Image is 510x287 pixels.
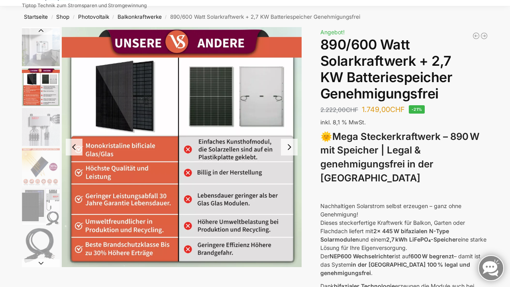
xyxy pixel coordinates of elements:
a: Balkonkraftwerke [118,14,162,20]
a: Photovoltaik [78,14,109,20]
span: CHF [346,106,358,114]
li: 5 / 12 [20,147,60,187]
nav: Breadcrumb [8,6,502,27]
span: CHF [390,105,405,114]
img: Bificial im Vergleich zu billig Modulen [22,68,60,106]
strong: 2,7 kWh LiFePO₄-Speicher [386,236,458,243]
p: Nachhaltigen Solarstrom selbst erzeugen – ganz ohne Genehmigung! Dieses steckerfertige Kraftwerk ... [320,202,488,277]
bdi: 2.222,00 [320,106,358,114]
span: / [48,14,56,20]
img: Balkonkraftwerk mit 2,7kw Speicher [22,28,60,66]
span: / [162,14,170,20]
img: Anschlusskabel-3meter [22,228,60,265]
span: -21% [409,105,425,114]
strong: NEP600 Wechselrichter [330,253,394,259]
li: 2 / 12 [20,27,60,67]
a: Startseite [24,14,48,20]
img: Balkonkraftwerk 860 [22,188,60,226]
button: Previous slide [66,139,82,155]
span: / [109,14,118,20]
li: 3 / 12 [62,27,302,267]
strong: in der [GEOGRAPHIC_DATA] 100 % legal und genehmigungsfrei [320,261,470,276]
li: 7 / 12 [20,226,60,266]
img: BDS1000 [22,108,60,146]
span: Angebot! [320,29,345,35]
a: Shop [56,14,69,20]
li: 6 / 12 [20,187,60,226]
img: Bificial im Vergleich zu billig Modulen [62,27,302,267]
span: inkl. 8,1 % MwSt. [320,119,366,126]
button: Previous slide [22,27,60,35]
strong: 600 W begrenzt [410,253,454,259]
button: Next slide [22,259,60,267]
p: Tiptop Technik zum Stromsparen und Stromgewinnung [22,3,147,8]
img: Bificial 30 % mehr Leistung [22,148,60,186]
li: 3 / 12 [20,67,60,107]
bdi: 1.749,00 [362,105,405,114]
h1: 890/600 Watt Solarkraftwerk + 2,7 KW Batteriespeicher Genehmigungsfrei [320,37,488,102]
strong: Mega Steckerkraftwerk – 890 W mit Speicher | Legal & genehmigungsfrei in der [GEOGRAPHIC_DATA] [320,131,479,184]
strong: 2x 445 W bifazialen N-Type Solarmodulen [320,228,449,243]
span: / [69,14,78,20]
li: 4 / 12 [20,107,60,147]
h3: 🌞 [320,130,488,185]
a: Mega Balkonkraftwerk 1780 Watt mit 2,7 kWh Speicher [472,32,480,40]
a: Balkonkraftwerk mit Speicher 2670 Watt Solarmodulleistung mit 2kW/h Speicher [480,32,488,40]
button: Next slide [281,139,298,155]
